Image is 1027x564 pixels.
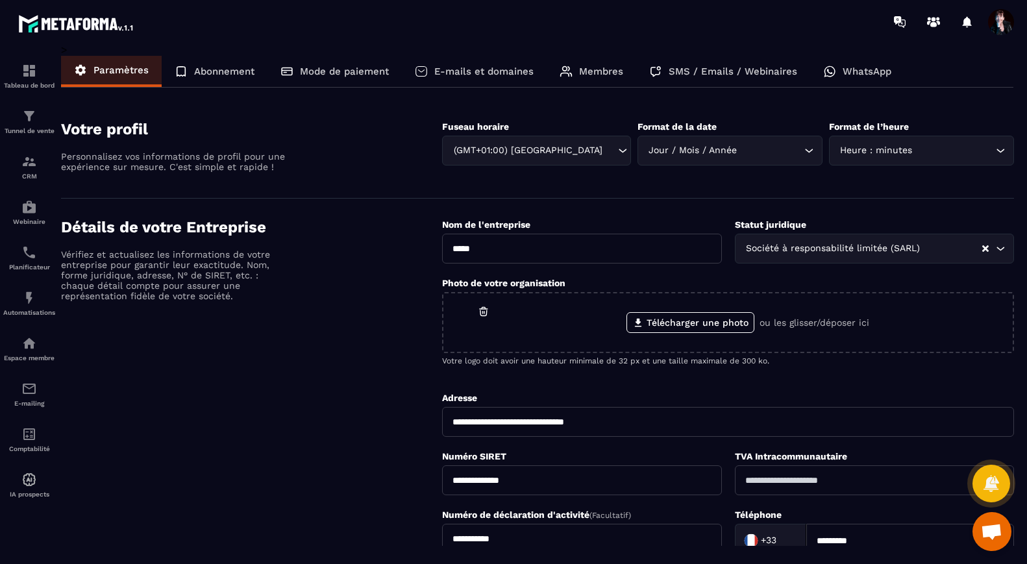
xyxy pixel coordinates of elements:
p: Webinaire [3,218,55,225]
a: automationsautomationsWebinaire [3,190,55,235]
label: Fuseau horaire [442,121,509,132]
a: accountantaccountantComptabilité [3,417,55,462]
p: Comptabilité [3,445,55,452]
p: Espace membre [3,354,55,362]
a: schedulerschedulerPlanificateur [3,235,55,280]
p: SMS / Emails / Webinaires [669,66,797,77]
span: (GMT+01:00) [GEOGRAPHIC_DATA] [451,143,605,158]
input: Search for option [780,531,793,550]
label: Numéro SIRET [442,451,506,461]
p: Tunnel de vente [3,127,55,134]
p: E-mailing [3,400,55,407]
label: Photo de votre organisation [442,278,565,288]
span: +33 [761,534,776,547]
a: automationsautomationsAutomatisations [3,280,55,326]
p: Votre logo doit avoir une hauteur minimale de 32 px et une taille maximale de 300 ko. [442,356,1014,365]
p: E-mails et domaines [434,66,534,77]
p: Tableau de bord [3,82,55,89]
img: email [21,381,37,397]
p: ou les glisser/déposer ici [760,317,869,328]
p: Automatisations [3,309,55,316]
div: Search for option [829,136,1014,166]
div: Search for option [735,524,806,558]
img: scheduler [21,245,37,260]
a: formationformationCRM [3,144,55,190]
p: Planificateur [3,264,55,271]
label: Format de l’heure [829,121,909,132]
label: Nom de l'entreprise [442,219,530,230]
h4: Détails de votre Entreprise [61,218,442,236]
div: Search for option [637,136,823,166]
img: automations [21,290,37,306]
p: Mode de paiement [300,66,389,77]
p: Vérifiez et actualisez les informations de votre entreprise pour garantir leur exactitude. Nom, f... [61,249,288,301]
a: automationsautomationsEspace membre [3,326,55,371]
button: Clear Selected [982,244,989,254]
p: CRM [3,173,55,180]
h4: Votre profil [61,120,442,138]
label: Adresse [442,393,477,403]
label: Format de la date [637,121,717,132]
input: Search for option [740,143,801,158]
p: WhatsApp [843,66,891,77]
img: formation [21,63,37,79]
label: TVA Intracommunautaire [735,451,847,461]
input: Search for option [923,241,981,256]
img: formation [21,108,37,124]
a: Ouvrir le chat [972,512,1011,551]
img: automations [21,336,37,351]
p: Abonnement [194,66,254,77]
div: Search for option [442,136,631,166]
img: logo [18,12,135,35]
input: Search for option [605,143,615,158]
p: Paramètres [93,64,149,76]
label: Numéro de déclaration d'activité [442,509,631,520]
label: Télécharger une photo [626,312,754,333]
img: Country Flag [738,528,764,554]
span: Jour / Mois / Année [646,143,740,158]
img: accountant [21,426,37,442]
img: automations [21,199,37,215]
span: Heure : minutes [837,143,915,158]
p: Membres [579,66,623,77]
span: (Facultatif) [589,511,631,520]
div: Search for option [735,234,1014,264]
p: IA prospects [3,491,55,498]
a: emailemailE-mailing [3,371,55,417]
img: formation [21,154,37,169]
label: Statut juridique [735,219,806,230]
img: automations [21,472,37,487]
label: Téléphone [735,509,782,520]
input: Search for option [915,143,993,158]
p: Personnalisez vos informations de profil pour une expérience sur mesure. C'est simple et rapide ! [61,151,288,172]
a: formationformationTableau de bord [3,53,55,99]
span: Société à responsabilité limitée (SARL) [743,241,923,256]
a: formationformationTunnel de vente [3,99,55,144]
